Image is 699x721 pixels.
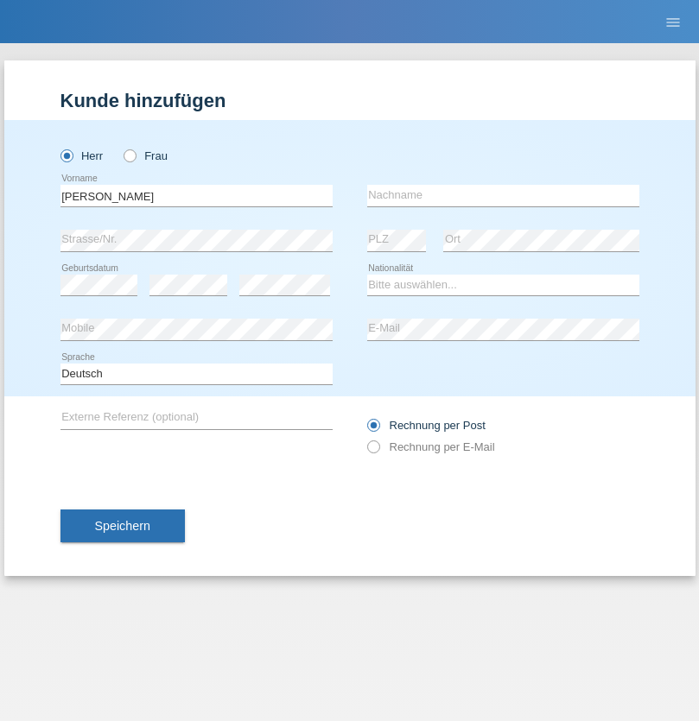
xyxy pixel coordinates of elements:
[60,149,72,161] input: Herr
[95,519,150,533] span: Speichern
[367,419,486,432] label: Rechnung per Post
[664,14,682,31] i: menu
[124,149,135,161] input: Frau
[124,149,168,162] label: Frau
[367,440,378,462] input: Rechnung per E-Mail
[367,440,495,453] label: Rechnung per E-Mail
[367,419,378,440] input: Rechnung per Post
[656,16,690,27] a: menu
[60,509,185,542] button: Speichern
[60,149,104,162] label: Herr
[60,90,639,111] h1: Kunde hinzufügen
